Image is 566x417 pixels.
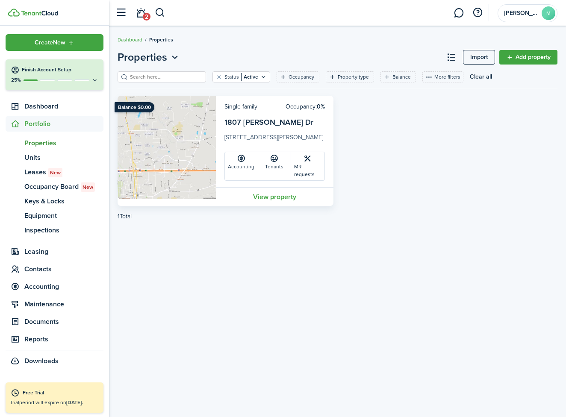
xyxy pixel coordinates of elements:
[326,71,374,82] filter-tag: Open filter
[24,211,103,221] span: Equipment
[24,334,103,344] span: Reports
[470,6,485,20] button: Open resource center
[216,187,333,206] a: View property
[143,13,150,21] span: 2
[225,152,258,180] a: Accounting
[6,59,103,90] button: Finish Account Setup25%
[50,169,61,176] span: New
[6,34,103,51] button: Open menu
[8,9,20,17] img: TenantCloud
[24,356,59,366] span: Downloads
[451,2,467,24] a: Messaging
[118,50,180,65] button: Open menu
[463,50,495,65] a: Import
[291,152,324,180] a: MR requests
[289,73,314,81] filter-tag-label: Occupancy
[6,208,103,223] a: Equipment
[19,399,83,406] span: period will expire on
[149,36,173,44] span: Properties
[24,167,103,177] span: Leases
[258,152,292,180] a: Tenants
[11,76,21,84] p: 25%
[118,50,180,65] button: Properties
[118,50,167,65] span: Properties
[380,71,416,82] filter-tag: Open filter
[6,332,103,347] a: Reports
[6,136,103,150] a: Properties
[286,102,325,111] card-header-right: Occupancy:
[212,71,270,82] filter-tag: Open filter
[35,40,65,46] span: Create New
[224,102,257,111] card-header-left: Single family
[422,71,463,82] button: More filters
[66,399,83,406] b: [DATE].
[24,299,103,309] span: Maintenance
[24,247,103,257] span: Leasing
[6,194,103,208] a: Keys & Locks
[118,212,132,221] p: 1 Total
[6,223,103,238] a: Inspections
[224,133,325,147] card-description: [STREET_ADDRESS][PERSON_NAME]
[499,50,557,65] a: Add property
[24,225,103,235] span: Inspections
[338,73,369,81] filter-tag-label: Property type
[392,73,411,81] filter-tag-label: Balance
[224,73,239,81] filter-tag-label: Status
[155,6,165,20] button: Search
[118,96,216,199] img: Property avatar
[128,73,203,81] input: Search here...
[6,150,103,165] a: Units
[115,102,154,112] ribbon: Balance $0.00
[24,119,103,129] span: Portfolio
[504,10,538,16] span: Michael
[10,399,99,406] p: Trial
[21,11,58,16] img: TenantCloud
[317,102,325,111] b: 0%
[24,153,103,163] span: Units
[113,5,129,21] button: Open sidebar
[133,2,149,24] a: Notifications
[470,71,492,82] button: Clear all
[83,183,93,191] span: New
[6,165,103,179] a: LeasesNew
[24,101,103,112] span: Dashboard
[24,282,103,292] span: Accounting
[6,382,103,413] a: Free TrialTrialperiod will expire on[DATE].
[224,117,313,128] a: 1807 [PERSON_NAME] Dr
[22,66,98,73] h4: Finish Account Setup
[24,196,103,206] span: Keys & Locks
[24,317,103,327] span: Documents
[215,73,223,80] button: Clear filter
[6,179,103,194] a: Occupancy BoardNew
[24,138,103,148] span: Properties
[24,264,103,274] span: Contacts
[241,73,258,81] filter-tag-value: Active
[118,36,142,44] a: Dashboard
[23,389,99,397] div: Free Trial
[24,182,103,192] span: Occupancy Board
[277,71,319,82] filter-tag: Open filter
[542,6,555,20] avatar-text: M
